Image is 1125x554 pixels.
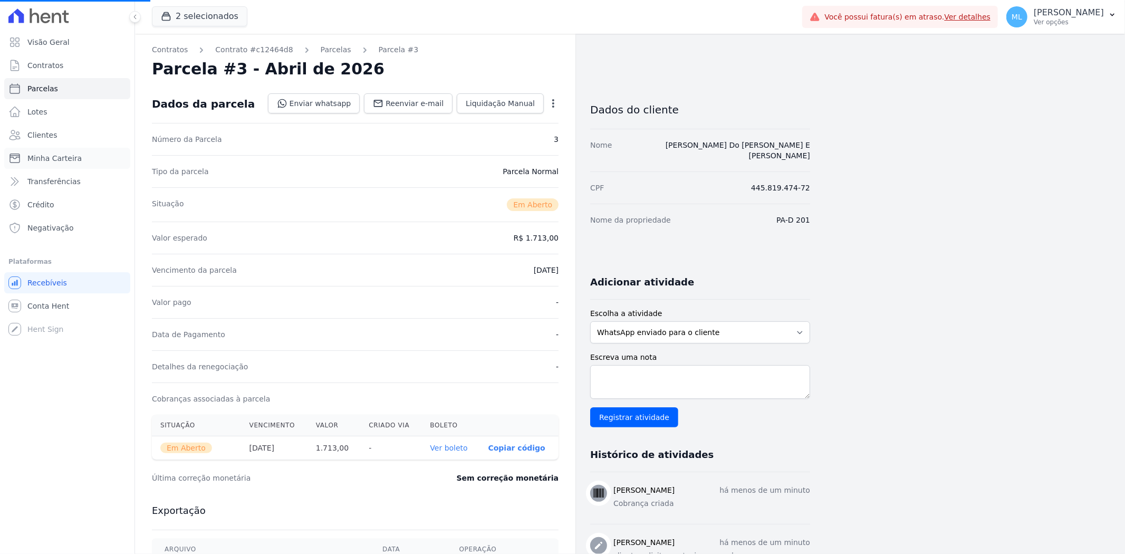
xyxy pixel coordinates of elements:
button: ML [PERSON_NAME] Ver opções [998,2,1125,32]
th: Valor [307,415,361,436]
a: Liquidação Manual [457,93,544,113]
span: Crédito [27,199,54,210]
dd: Parcela Normal [503,166,559,177]
span: Liquidação Manual [466,98,535,109]
dd: 445.819.474-72 [751,183,810,193]
th: Situação [152,415,241,436]
dd: - [556,361,559,372]
dt: Nome da propriedade [590,215,671,225]
h3: Histórico de atividades [590,448,714,461]
h3: Dados do cliente [590,103,810,116]
dt: Valor esperado [152,233,207,243]
a: Contratos [4,55,130,76]
th: - [360,436,421,460]
dd: [DATE] [534,265,559,275]
div: Dados da parcela [152,98,255,110]
h3: Adicionar atividade [590,276,694,289]
span: Em Aberto [507,198,559,211]
span: Lotes [27,107,47,117]
button: 2 selecionados [152,6,247,26]
a: Contratos [152,44,188,55]
span: Reenviar e-mail [386,98,444,109]
div: Plataformas [8,255,126,268]
dt: Cobranças associadas à parcela [152,394,270,404]
dd: PA-D 201 [776,215,810,225]
dt: CPF [590,183,604,193]
th: Boleto [421,415,479,436]
p: há menos de um minuto [719,485,810,496]
a: Negativação [4,217,130,238]
dt: Número da Parcela [152,134,222,145]
span: ML [1012,13,1022,21]
dt: Vencimento da parcela [152,265,237,275]
p: Cobrança criada [613,498,810,509]
dt: Detalhes da renegociação [152,361,248,372]
dt: Situação [152,198,184,211]
p: [PERSON_NAME] [1034,7,1104,18]
a: Minha Carteira [4,148,130,169]
span: Negativação [27,223,74,233]
span: Conta Hent [27,301,69,311]
a: Lotes [4,101,130,122]
dd: - [556,297,559,308]
a: [PERSON_NAME] Do [PERSON_NAME] E [PERSON_NAME] [666,141,810,160]
span: Visão Geral [27,37,70,47]
dd: R$ 1.713,00 [514,233,559,243]
a: Transferências [4,171,130,192]
a: Visão Geral [4,32,130,53]
a: Parcelas [321,44,351,55]
span: Parcelas [27,83,58,94]
a: Parcela #3 [379,44,419,55]
span: Você possui fatura(s) em atraso. [824,12,991,23]
a: Reenviar e-mail [364,93,453,113]
h3: [PERSON_NAME] [613,485,675,496]
span: Recebíveis [27,278,67,288]
button: Copiar código [488,444,545,452]
p: há menos de um minuto [719,537,810,548]
th: [DATE] [241,436,307,460]
a: Clientes [4,125,130,146]
dd: 3 [554,134,559,145]
a: Parcelas [4,78,130,99]
span: Em Aberto [160,443,212,453]
dt: Data de Pagamento [152,329,225,340]
a: Ver detalhes [945,13,991,21]
p: Ver opções [1034,18,1104,26]
label: Escolha a atividade [590,308,810,319]
input: Registrar atividade [590,407,678,427]
dt: Nome [590,140,612,161]
dd: - [556,329,559,340]
dt: Valor pago [152,297,191,308]
a: Contrato #c12464d8 [215,44,293,55]
span: Contratos [27,60,63,71]
a: Enviar whatsapp [268,93,360,113]
dt: Tipo da parcela [152,166,209,177]
span: Clientes [27,130,57,140]
span: Transferências [27,176,81,187]
dd: Sem correção monetária [457,473,559,483]
h3: [PERSON_NAME] [613,537,675,548]
a: Conta Hent [4,295,130,317]
label: Escreva uma nota [590,352,810,363]
nav: Breadcrumb [152,44,559,55]
span: Minha Carteira [27,153,82,164]
a: Crédito [4,194,130,215]
a: Ver boleto [430,444,467,452]
dt: Última correção monetária [152,473,392,483]
th: 1.713,00 [307,436,361,460]
th: Criado via [360,415,421,436]
h2: Parcela #3 - Abril de 2026 [152,60,384,79]
a: Recebíveis [4,272,130,293]
th: Vencimento [241,415,307,436]
h3: Exportação [152,504,559,517]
